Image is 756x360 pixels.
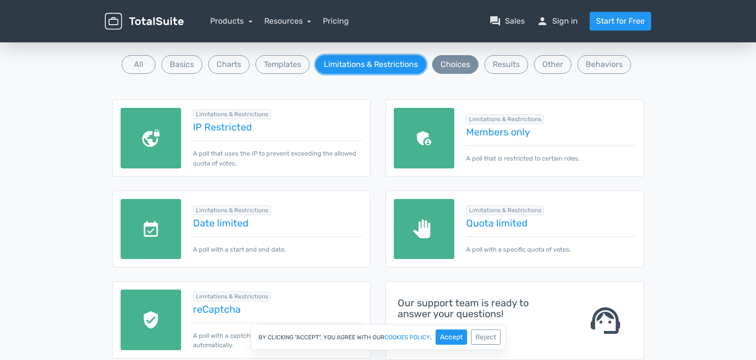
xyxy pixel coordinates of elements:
span: Browse all in Limitations & Restrictions [193,292,271,301]
button: Behaviors [577,55,631,74]
span: Orange [173,144,200,154]
span: Browse all in Limitations & Restrictions [193,109,271,119]
span: Green [173,79,195,89]
p: A poll that is restricted to certain roles. [466,145,635,163]
p: A poll that uses the IP to prevent exceeding the allowed quota of votes. [193,140,362,167]
span: Browse all in Limitations & Restrictions [193,205,271,215]
img: recaptcha.png.webp [121,290,181,350]
h4: Our support team is ready to answer your questions! [398,297,563,319]
a: personSign in [536,15,578,27]
span: Browse all in Limitations & Restrictions [466,205,544,215]
img: quota-limited.png.webp [394,199,454,260]
a: Resources [264,16,312,26]
a: Quota limited [466,218,635,229]
button: Limitations & Restrictions [315,55,426,74]
span: Red [173,112,188,121]
span: Blue [173,47,190,56]
button: Other [534,55,571,74]
p: A poll with a specific quota of votes. [466,236,635,254]
div: By clicking "Accept", you agree with our . [251,324,506,350]
p: A poll with a captcha field to prevent bots from voting automatically. [193,323,362,350]
a: Products [210,16,252,26]
span: person [536,15,548,27]
button: Reject [471,329,501,345]
a: Members only [466,127,635,137]
p: A poll with a start and end date. [193,236,362,254]
button: All [122,55,156,74]
p: What's your favorite color? [152,20,604,32]
button: Choices [432,55,478,74]
span: support_agent [588,303,623,338]
a: question_answerSales [489,15,525,27]
a: IP Restricted [193,122,362,132]
img: TotalSuite for WordPress [105,13,184,30]
button: Vote [571,210,604,234]
span: Purple [173,177,197,186]
span: question_answer [489,15,501,27]
button: Results [484,55,528,74]
a: Pricing [323,15,349,27]
button: Basics [161,55,202,74]
button: Accept [436,329,467,345]
a: Start for Free [590,12,651,31]
button: Results [520,210,564,234]
button: Charts [208,55,250,74]
img: members-only.png.webp [394,108,454,168]
a: Date limited [193,218,362,229]
a: cookies policy [384,334,430,340]
img: date-limited.png.webp [121,199,181,260]
span: Browse all in Limitations & Restrictions [466,114,544,124]
img: ip-restricted.png.webp [121,108,181,168]
a: reCaptcha [193,304,362,315]
button: Templates [255,55,310,74]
